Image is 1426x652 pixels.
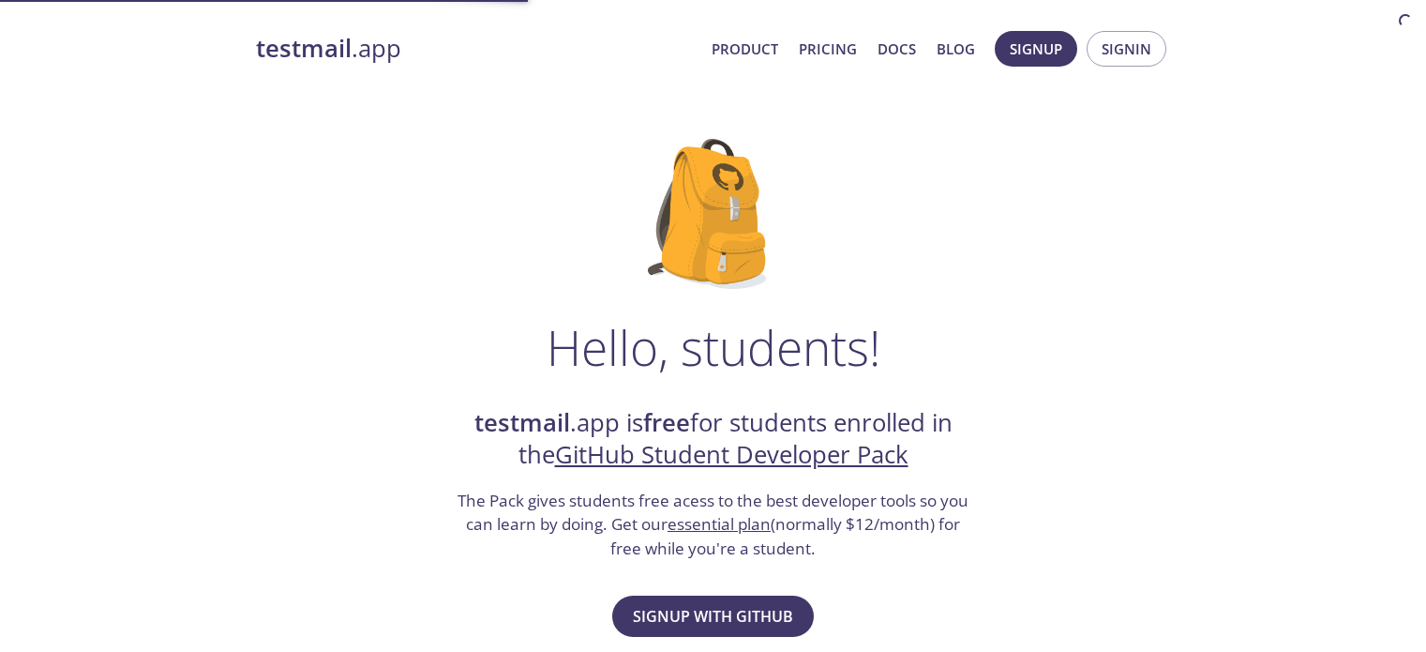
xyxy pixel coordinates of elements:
button: Signup [995,31,1077,67]
h3: The Pack gives students free acess to the best developer tools so you can learn by doing. Get our... [456,489,971,561]
button: Signup with GitHub [612,596,814,637]
strong: free [643,406,690,439]
a: essential plan [668,513,771,535]
img: github-student-backpack.png [648,139,778,289]
a: GitHub Student Developer Pack [555,438,908,471]
a: Docs [878,37,916,61]
a: testmail.app [256,33,697,65]
h1: Hello, students! [547,319,880,375]
span: Signin [1102,37,1151,61]
a: Blog [937,37,975,61]
span: Signup [1010,37,1062,61]
h2: .app is for students enrolled in the [456,407,971,472]
a: Pricing [799,37,857,61]
strong: testmail [256,32,352,65]
strong: testmail [474,406,570,439]
a: Product [712,37,778,61]
button: Signin [1087,31,1166,67]
span: Signup with GitHub [633,603,793,629]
